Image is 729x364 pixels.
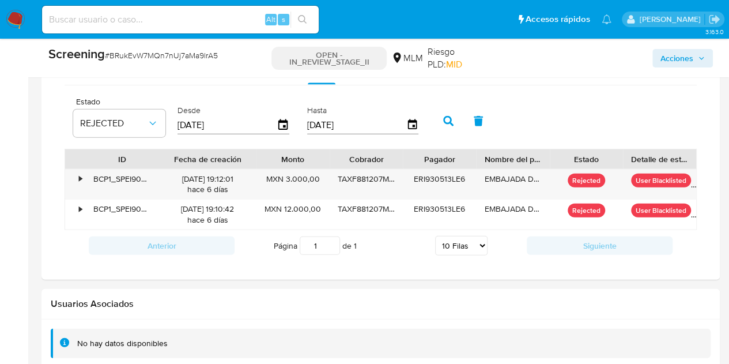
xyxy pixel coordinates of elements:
span: # BRukEvW7MQn7nUj7aMa9lrA5 [105,50,218,61]
span: MID [445,58,462,71]
button: Acciones [652,49,713,67]
b: Screening [48,44,105,63]
span: Alt [266,14,275,25]
h2: Usuarios Asociados [51,298,711,310]
span: Acciones [660,49,693,67]
div: MLM [391,52,422,65]
p: OPEN - IN_REVIEW_STAGE_II [271,47,387,70]
span: 3.163.0 [705,27,723,36]
span: s [282,14,285,25]
a: Salir [708,13,720,25]
p: nicolas.tyrkiel@mercadolibre.com [639,14,704,25]
button: search-icon [290,12,314,28]
span: Accesos rápidos [526,13,590,25]
a: Notificaciones [602,14,611,24]
input: Buscar usuario o caso... [42,12,319,27]
span: Riesgo PLD: [427,46,490,70]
